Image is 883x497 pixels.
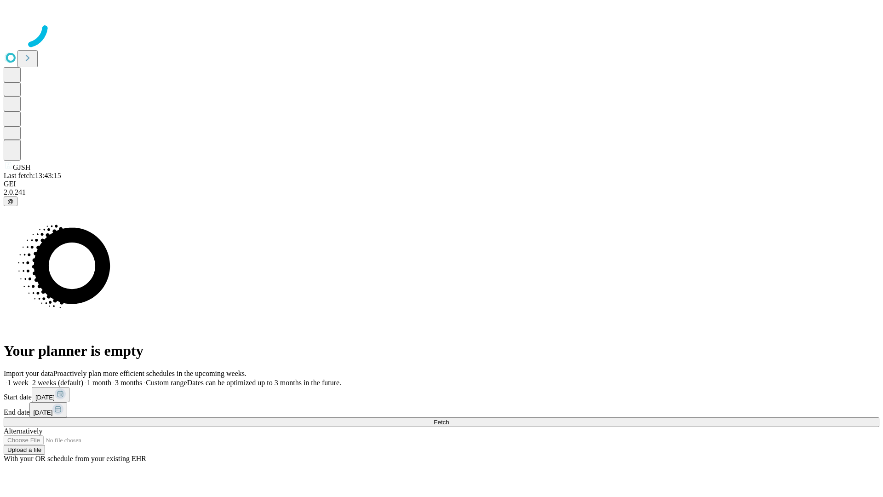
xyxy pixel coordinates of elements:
[87,379,111,387] span: 1 month
[4,417,879,427] button: Fetch
[32,387,69,402] button: [DATE]
[4,445,45,455] button: Upload a file
[4,180,879,188] div: GEI
[4,342,879,359] h1: Your planner is empty
[4,455,146,462] span: With your OR schedule from your existing EHR
[32,379,83,387] span: 2 weeks (default)
[7,379,29,387] span: 1 week
[4,370,53,377] span: Import your data
[146,379,187,387] span: Custom range
[4,196,17,206] button: @
[29,402,67,417] button: [DATE]
[7,198,14,205] span: @
[35,394,55,401] span: [DATE]
[115,379,142,387] span: 3 months
[33,409,52,416] span: [DATE]
[4,387,879,402] div: Start date
[434,419,449,426] span: Fetch
[4,427,42,435] span: Alternatively
[53,370,247,377] span: Proactively plan more efficient schedules in the upcoming weeks.
[4,402,879,417] div: End date
[187,379,341,387] span: Dates can be optimized up to 3 months in the future.
[4,188,879,196] div: 2.0.241
[4,172,61,179] span: Last fetch: 13:43:15
[13,163,30,171] span: GJSH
